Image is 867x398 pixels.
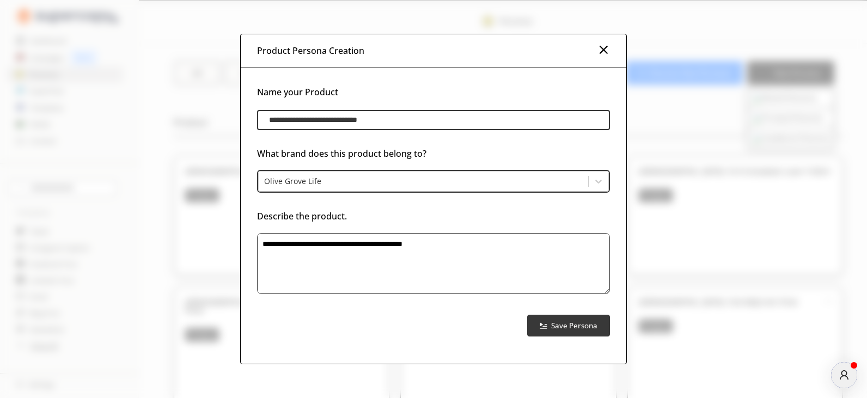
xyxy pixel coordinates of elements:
[257,233,610,294] textarea: product-persona-input-textarea
[257,84,610,100] h3: Name your Product
[831,362,857,388] div: atlas-message-author-avatar
[257,145,610,162] h3: What brand does this product belong to?
[527,315,610,336] button: Save Persona
[257,208,610,224] h3: Describe the product.
[257,110,610,130] input: product-persona-input-input
[551,321,597,330] b: Save Persona
[597,43,610,58] button: Close
[257,42,364,59] h3: Product Persona Creation
[597,43,610,56] img: Close
[831,362,857,388] button: atlas-launcher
